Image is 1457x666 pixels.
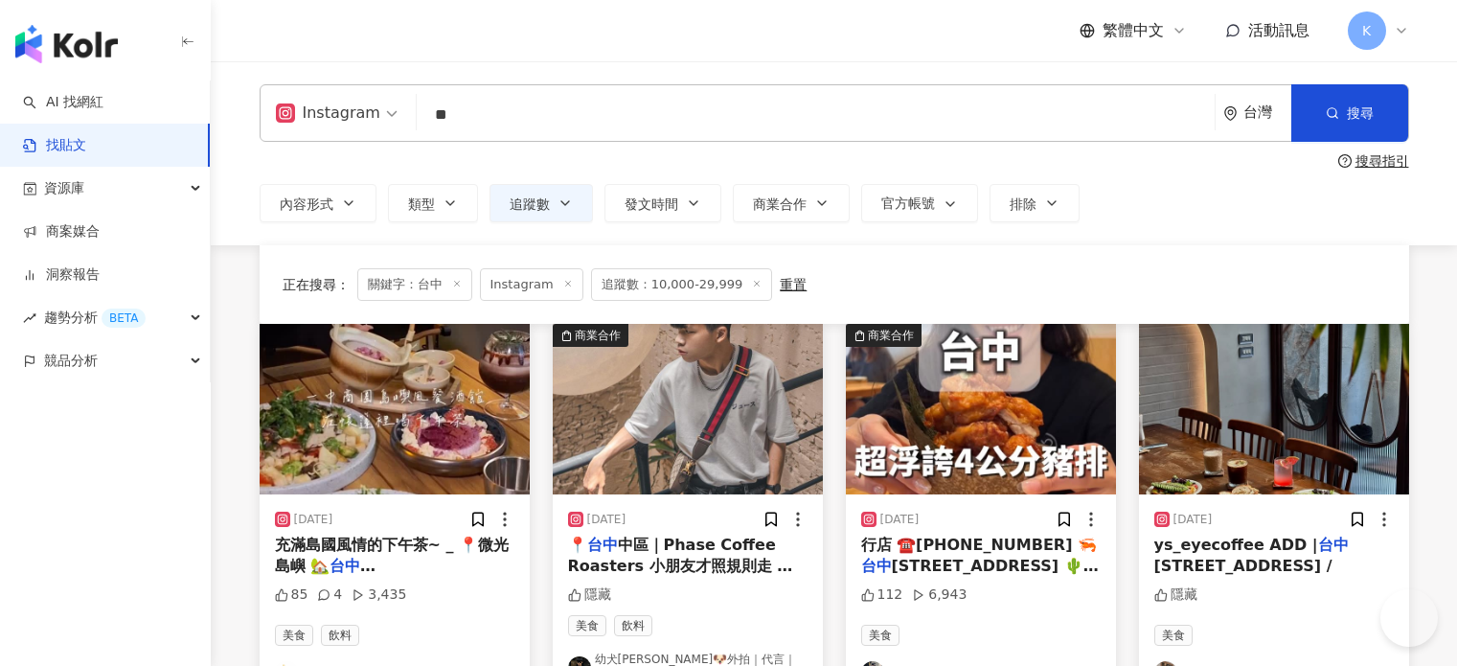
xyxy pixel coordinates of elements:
[276,98,380,128] div: Instagram
[846,324,1116,494] div: post-image商業合作
[881,195,935,211] span: 官方帳號
[1355,153,1409,169] div: 搜尋指引
[625,196,678,212] span: 發文時間
[591,268,773,301] span: 追蹤數：10,000-29,999
[753,196,807,212] span: 商業合作
[1154,625,1193,646] span: 美食
[1103,20,1164,41] span: 繁體中文
[880,512,920,528] div: [DATE]
[1338,154,1352,168] span: question-circle
[912,586,967,605] div: 6,943
[568,615,606,636] span: 美食
[260,184,376,222] button: 內容形式
[614,615,652,636] span: 飲料
[568,586,611,605] div: 隱藏
[408,196,435,212] span: 類型
[575,326,621,345] div: 商業合作
[275,625,313,646] span: 美食
[15,25,118,63] img: logo
[352,586,406,605] div: 3,435
[1154,536,1318,554] span: ys_eyecoffee ADD |
[23,311,36,325] span: rise
[587,536,618,554] mark: 台中
[861,536,1098,554] span: 行店 ☎️[PHONE_NUMBER] 🦐
[1139,324,1409,494] img: post-image
[321,625,359,646] span: 飲料
[44,167,84,210] span: 資源庫
[1248,21,1309,39] span: 活動訊息
[861,184,978,222] button: 官方帳號
[780,277,807,292] div: 重置
[44,339,98,382] span: 競品分析
[23,222,100,241] a: 商案媒合
[990,184,1080,222] button: 排除
[868,326,914,345] div: 商業合作
[553,324,823,494] img: post-image
[1291,84,1408,142] button: 搜尋
[357,268,472,301] span: 關鍵字：台中
[861,586,903,605] div: 112
[283,277,350,292] span: 正在搜尋 ：
[1223,106,1238,121] span: environment
[861,557,1099,596] span: [STREET_ADDRESS] 🌵每人平均
[1010,196,1036,212] span: 排除
[510,196,550,212] span: 追蹤數
[604,184,721,222] button: 發文時間
[260,324,530,494] img: post-image
[553,324,823,494] div: post-image商業合作
[1243,104,1291,121] div: 台灣
[1380,589,1438,647] iframe: Help Scout Beacon - Open
[1173,512,1213,528] div: [DATE]
[1154,586,1197,605] div: 隱藏
[1347,105,1374,121] span: 搜尋
[294,512,333,528] div: [DATE]
[330,557,376,575] mark: 台中
[23,265,100,285] a: 洞察報告
[280,196,333,212] span: 內容形式
[23,136,86,155] a: 找貼文
[388,184,478,222] button: 類型
[568,536,793,640] span: 中區｜Phase Coffee Roasters 小朋友才照規則走 大人都照潛規則走 @phase_coffee_roasters @gucci 🔺
[733,184,850,222] button: 商業合作
[102,309,146,328] div: BETA
[846,324,1116,494] img: post-image
[1154,557,1332,575] span: [STREET_ADDRESS] /
[23,93,103,112] a: searchAI 找網紅
[480,268,583,301] span: Instagram
[275,586,308,605] div: 85
[861,557,892,575] mark: 台中
[275,536,510,575] span: 充滿島國風情的下午茶~ _ 📍微光島嶼 🏡
[1362,20,1371,41] span: K
[44,296,146,339] span: 趨勢分析
[317,586,342,605] div: 4
[568,536,587,554] span: 📍
[1318,536,1349,554] mark: 台中
[587,512,626,528] div: [DATE]
[489,184,593,222] button: 追蹤數
[861,625,899,646] span: 美食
